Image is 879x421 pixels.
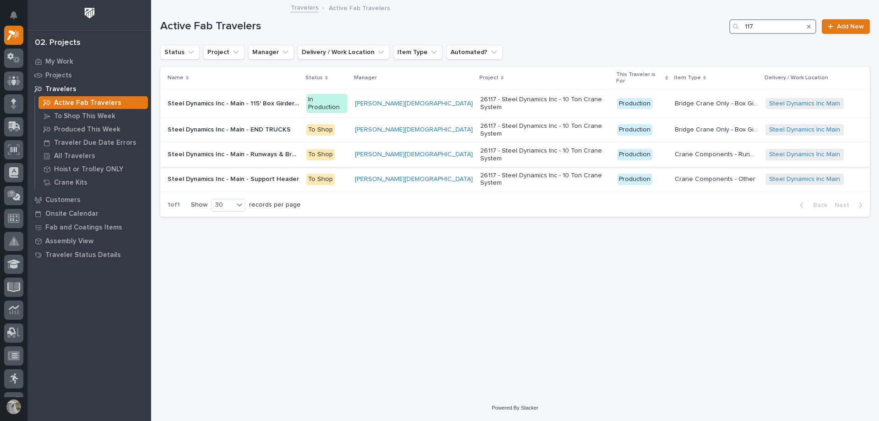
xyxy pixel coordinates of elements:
a: Steel Dynamics Inc Main [769,100,840,108]
button: Delivery / Work Location [298,45,390,60]
button: Automated? [446,45,503,60]
a: Crane Kits [35,176,151,189]
p: Travelers [45,85,76,93]
img: Workspace Logo [81,5,98,22]
a: Travelers [27,82,151,96]
a: [PERSON_NAME][DEMOGRAPHIC_DATA] [355,175,473,183]
a: Traveler Status Details [27,248,151,262]
div: 02. Projects [35,38,81,48]
a: [PERSON_NAME][DEMOGRAPHIC_DATA] [355,151,473,159]
a: Steel Dynamics Inc Main [769,126,840,134]
div: To Shop [306,174,335,185]
span: Next [835,201,855,209]
p: Delivery / Work Location [765,73,828,83]
h1: Active Fab Travelers [160,20,726,33]
button: Notifications [4,5,23,25]
p: Status [305,73,323,83]
p: Produced This Week [54,126,120,134]
div: To Shop [306,124,335,136]
a: Projects [27,68,151,82]
div: Production [617,174,652,185]
tr: Steel Dynamics Inc - Main - Support HeaderSteel Dynamics Inc - Main - Support Header To Shop[PERS... [160,167,870,191]
a: Assembly View [27,234,151,248]
a: Traveler Due Date Errors [35,136,151,149]
p: Project [479,73,499,83]
a: My Work [27,55,151,68]
a: Hoist or Trolley ONLY [35,163,151,175]
div: To Shop [306,149,335,160]
p: Bridge Crane Only - Box Girder [675,124,760,134]
p: Crane Components - Runways [675,149,760,159]
p: Fab and Coatings Items [45,224,122,232]
div: Production [617,124,652,136]
span: Back [808,201,827,209]
p: 26117 - Steel Dynamics Inc - 10 Ton Crane System [480,122,610,138]
p: To Shop This Week [54,112,115,120]
a: [PERSON_NAME][DEMOGRAPHIC_DATA] [355,126,473,134]
p: records per page [249,201,301,209]
p: Projects [45,71,72,80]
p: All Travelers [54,152,95,160]
p: My Work [45,58,73,66]
button: Manager [248,45,294,60]
p: Hoist or Trolley ONLY [54,165,124,174]
p: Item Type [674,73,701,83]
div: 30 [212,200,233,210]
p: Active Fab Travelers [54,99,121,107]
p: Show [191,201,207,209]
a: Add New [822,19,870,34]
p: Assembly View [45,237,93,246]
p: This Traveler is For [616,70,663,87]
tr: Steel Dynamics Inc - Main - Runways & BracketsSteel Dynamics Inc - Main - Runways & Brackets To S... [160,142,870,167]
span: Add New [837,23,864,30]
p: Customers [45,196,81,204]
p: Traveler Status Details [45,251,121,259]
a: To Shop This Week [35,109,151,122]
a: Active Fab Travelers [35,96,151,109]
a: Powered By Stacker [492,405,538,410]
p: Steel Dynamics Inc - Main - END TRUCKS [168,124,293,134]
button: users-avatar [4,397,23,416]
p: Crane Kits [54,179,87,187]
a: Steel Dynamics Inc Main [769,175,840,183]
p: Name [168,73,184,83]
button: Item Type [393,45,443,60]
button: Status [160,45,200,60]
input: Search [729,19,816,34]
p: Steel Dynamics Inc - Main - Support Header [168,174,301,183]
p: 26117 - Steel Dynamics Inc - 10 Ton Crane System [480,96,610,111]
p: 26117 - Steel Dynamics Inc - 10 Ton Crane System [480,172,610,187]
p: Crane Components - Other [675,174,757,183]
div: Production [617,98,652,109]
a: Travelers [291,2,319,12]
p: Manager [354,73,377,83]
div: Notifications [11,11,23,26]
a: Produced This Week [35,123,151,136]
div: In Production [306,94,347,113]
p: Onsite Calendar [45,210,98,218]
a: Onsite Calendar [27,207,151,220]
button: Project [203,45,244,60]
button: Next [831,201,870,209]
a: Steel Dynamics Inc Main [769,151,840,159]
a: [PERSON_NAME][DEMOGRAPHIC_DATA] [355,100,473,108]
tr: Steel Dynamics Inc - Main - 115' Box Girder BridgeSteel Dynamics Inc - Main - 115' Box Girder Bri... [160,89,870,118]
a: Fab and Coatings Items [27,220,151,234]
p: Traveler Due Date Errors [54,139,136,147]
p: 26117 - Steel Dynamics Inc - 10 Ton Crane System [480,147,610,163]
p: Steel Dynamics Inc - Main - Runways & Brackets [168,149,301,159]
p: Active Fab Travelers [329,2,390,12]
p: Bridge Crane Only - Box Girder [675,98,760,108]
p: Steel Dynamics Inc - Main - 115' Box Girder Bridge [168,98,301,108]
a: All Travelers [35,149,151,162]
p: 1 of 1 [160,194,187,216]
button: Back [792,201,831,209]
div: Production [617,149,652,160]
a: Customers [27,193,151,207]
tr: Steel Dynamics Inc - Main - END TRUCKSSteel Dynamics Inc - Main - END TRUCKS To Shop[PERSON_NAME]... [160,118,870,142]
